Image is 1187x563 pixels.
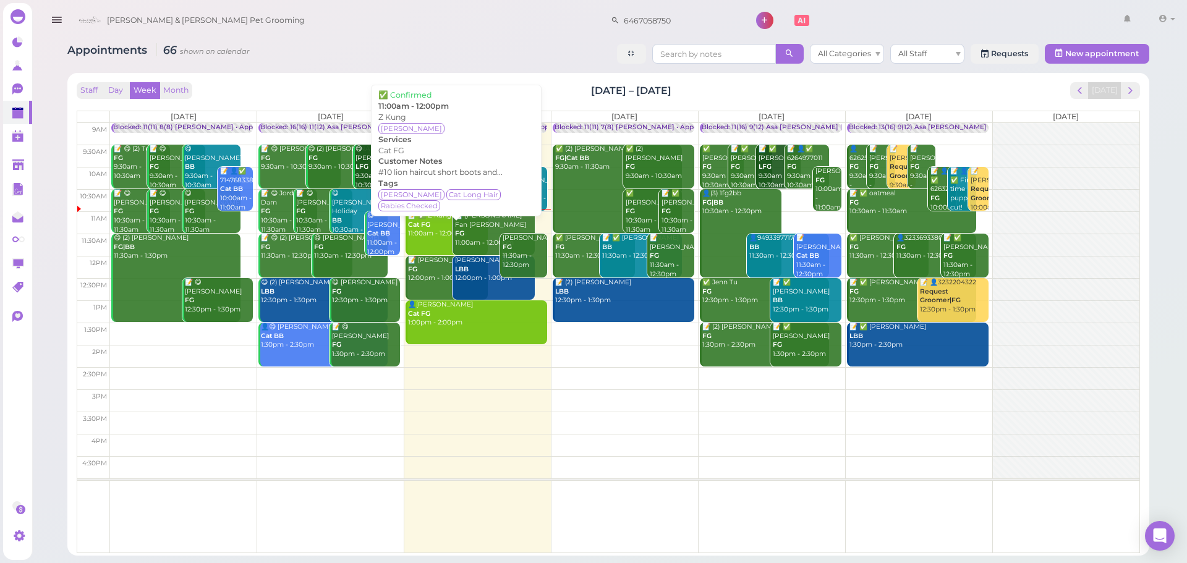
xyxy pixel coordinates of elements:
b: LBB [849,332,863,340]
b: FG [261,154,270,162]
span: 11am [91,214,107,222]
div: 📝 ✅ [PERSON_NAME] 9:30am - 10:30am [730,145,773,190]
b: FG [332,287,341,295]
b: FG [114,154,123,162]
div: 😋 [PERSON_NAME] 9:30am - 10:30am [355,145,400,190]
span: 4pm [91,437,107,445]
button: Staff [77,82,101,99]
div: 📝 [PERSON_NAME] 10:00am - 11:00am [970,167,989,231]
div: ✅ Jenn Tu 12:30pm - 1:30pm [702,278,829,305]
span: All Categories [818,49,871,58]
button: next [1121,82,1140,99]
span: All Staff [898,49,927,58]
b: FG [849,163,859,171]
b: FG [261,207,270,215]
span: Rabies Checked [378,200,440,211]
b: FG [849,198,859,206]
span: 9am [92,125,107,133]
div: 😋 [PERSON_NAME] 12:30pm - 1:30pm [331,278,400,305]
b: FG [650,252,659,260]
div: 👤6262589438 9:30am - 10:30am [849,145,875,199]
b: BB [773,296,783,304]
b: Tags [378,179,398,188]
div: 👤(3) 1fg2bb 10:30am - 12:30pm [702,189,782,216]
div: 📝 ✅ [PERSON_NAME] 11:30am - 12:30pm [943,234,988,279]
b: FG [787,163,796,171]
b: FG [455,229,464,237]
div: 👤9493397717 11:30am - 12:30pm [749,234,829,261]
b: Customer Notes [378,156,442,166]
b: FG|Cat BB [555,154,589,162]
div: Blocked: 11(11) 8(8) [PERSON_NAME] • Appointment [113,123,283,132]
div: 📝 [PERSON_NAME] Fan [PERSON_NAME] 11:00am - 12:00pm [454,211,535,248]
b: FG [185,296,194,304]
span: 10am [89,170,107,178]
div: 📝 [PERSON_NAME] 11:30am - 12:30pm [796,234,841,279]
b: FG [626,207,635,215]
button: Day [101,82,130,99]
div: 📝 😋 [PERSON_NAME] 9:30am - 10:30am [260,145,341,172]
div: Blocked: 11(11) 7(8) [PERSON_NAME] • Appointment [555,123,724,132]
div: 📝 😋 [PERSON_NAME] 10:30am - 11:30am [113,189,169,234]
b: LFG [759,163,772,171]
div: Z Kung [378,112,534,134]
b: FG [815,176,825,184]
div: 📝 😋 Jordan Dam 10:30am - 11:30am [260,189,317,234]
span: [DATE] [611,112,637,121]
div: ✅ [PERSON_NAME] 11:30am - 12:30pm [555,234,635,261]
div: 📝 ✅ [PERSON_NAME] 1:30pm - 2:30pm [772,323,841,359]
div: 📝 ✅ [PERSON_NAME] 10:30am - 11:30am [661,189,694,234]
span: 10:30am [80,192,107,200]
div: 😋 (2) [PERSON_NAME] 12:30pm - 1:30pm [260,278,388,305]
b: FG [702,287,712,295]
div: 📝 ✅ Z Kung 11:00am - 12:00pm [407,211,488,239]
b: Request Groomer|FG [890,163,930,180]
div: Blocked: 11(16) 9(12) Asa [PERSON_NAME] [PERSON_NAME] • Appointment [702,123,948,132]
div: 📝 😋 (2) Tu Lien 9:30am - 10:30am [113,145,169,181]
b: FG [849,287,859,295]
div: #10 lion haircut short boots and... [378,167,534,178]
b: BB [185,163,195,171]
span: 12pm [90,259,107,267]
button: [DATE] [1088,82,1121,99]
div: 📝 😋 [PERSON_NAME] 10:30am - 11:30am [296,189,352,234]
b: FG [296,207,305,215]
button: Week [130,82,160,99]
div: 📝 ✅ [PERSON_NAME] 12:30pm - 1:30pm [772,278,841,315]
span: [DATE] [318,112,344,121]
span: New appointment [1065,49,1139,58]
div: 📝 ✅ [PERSON_NAME] 1:30pm - 2:30pm [849,323,989,350]
div: 📝 😋 [PERSON_NAME] 10:30am - 11:30am [149,189,205,234]
div: 👤😋 [PERSON_NAME] 1:30pm - 2:30pm [260,323,388,350]
span: 4:30pm [82,459,107,467]
button: prev [1070,82,1089,99]
div: 📝 😋 [PERSON_NAME] 9:30am - 10:30am [149,145,205,190]
span: Appointments [67,43,150,56]
div: 😋 [PERSON_NAME] 9:30am - 10:30am [184,145,240,190]
b: FG [702,163,712,171]
b: Cat FG [408,221,430,229]
span: 1pm [93,303,107,311]
div: 📝 [PERSON_NAME] 12:00pm - 1:00pm [407,256,488,283]
b: FG [332,341,341,349]
div: ✅ Confirmed [378,90,534,101]
b: LFG [355,163,368,171]
div: ✅ (2) [PERSON_NAME] 9:30am - 11:30am [555,145,682,172]
b: FG [503,243,512,251]
div: 📝 [PERSON_NAME] 9:30am - 10:30am [889,145,915,208]
div: 📝 (2) [PERSON_NAME] 1:30pm - 2:30pm [702,323,829,350]
b: FG|BB [702,198,723,206]
b: BB [602,243,612,251]
div: 📝 😋 [PERSON_NAME] 1:30pm - 2:30pm [331,323,400,359]
b: FG [910,163,919,171]
div: Blocked: 16(16) 11(12) Asa [PERSON_NAME] [PERSON_NAME] • Appointment [260,123,509,132]
span: Cat Long Hair [446,189,501,200]
b: FG [150,207,159,215]
b: Cat BB [261,332,284,340]
span: [DATE] [1053,112,1079,121]
span: [PERSON_NAME] & [PERSON_NAME] Pet Grooming [107,3,305,38]
div: [PERSON_NAME] 12:00pm - 1:00pm [454,256,535,283]
div: 📝 👤3232204322 12:30pm - 1:30pm [919,278,988,315]
div: 😋 [PERSON_NAME] Holiday 10:30am - 11:30am [331,189,388,243]
b: FG [114,207,123,215]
